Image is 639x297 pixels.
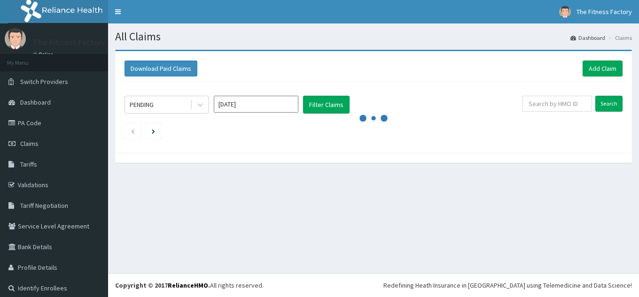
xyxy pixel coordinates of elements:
a: Dashboard [570,34,605,42]
span: Switch Providers [20,77,68,86]
svg: audio-loading [359,104,388,132]
p: The Fitness Factory [33,38,106,46]
h1: All Claims [115,30,632,43]
footer: All rights reserved. [108,273,639,297]
input: Search [595,96,623,112]
a: Add Claim [583,61,623,76]
strong: Copyright © 2017 . [115,281,210,289]
span: Claims [20,139,39,148]
a: Previous page [131,127,135,135]
span: Dashboard [20,98,51,107]
img: User Image [5,28,26,49]
a: RelianceHMO [168,281,208,289]
span: Tariffs [20,160,37,168]
img: User Image [559,6,571,18]
li: Claims [606,34,632,42]
button: Download Paid Claims [125,61,197,76]
div: PENDING [130,100,154,109]
div: Redefining Heath Insurance in [GEOGRAPHIC_DATA] using Telemedicine and Data Science! [383,281,632,290]
a: Online [33,51,55,58]
input: Search by HMO ID [522,96,592,112]
a: Next page [152,127,155,135]
span: The Fitness Factory [577,8,632,16]
input: Select Month and Year [214,96,298,113]
span: Tariff Negotiation [20,201,68,210]
button: Filter Claims [303,96,350,114]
